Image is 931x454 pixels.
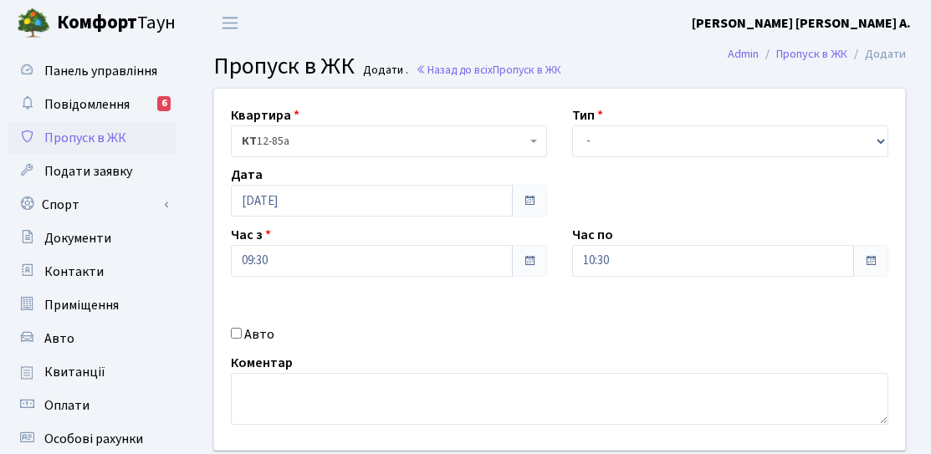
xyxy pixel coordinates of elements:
[44,263,104,281] span: Контакти
[360,64,408,78] small: Додати .
[728,45,759,63] a: Admin
[17,7,50,40] img: logo.png
[8,155,176,188] a: Подати заявку
[57,9,137,36] b: Комфорт
[572,105,603,125] label: Тип
[776,45,847,63] a: Пропуск в ЖК
[44,430,143,448] span: Особові рахунки
[8,288,176,322] a: Приміщення
[242,133,257,150] b: КТ
[8,188,176,222] a: Спорт
[8,255,176,288] a: Контакти
[244,324,274,344] label: Авто
[44,363,105,381] span: Квитанції
[692,14,911,33] b: [PERSON_NAME] [PERSON_NAME] А.
[231,105,299,125] label: Квартира
[703,37,931,72] nav: breadcrumb
[44,129,126,147] span: Пропуск в ЖК
[44,95,130,114] span: Повідомлення
[8,121,176,155] a: Пропуск в ЖК
[231,165,263,185] label: Дата
[692,13,911,33] a: [PERSON_NAME] [PERSON_NAME] А.
[209,9,251,37] button: Переключити навігацію
[44,396,90,415] span: Оплати
[57,9,176,38] span: Таун
[8,54,176,88] a: Панель управління
[847,45,906,64] li: Додати
[8,389,176,422] a: Оплати
[242,133,526,150] span: <b>КТ</b>&nbsp;&nbsp;&nbsp;&nbsp;12-85а
[213,49,355,83] span: Пропуск в ЖК
[44,296,119,314] span: Приміщення
[8,322,176,355] a: Авто
[44,229,111,247] span: Документи
[157,96,171,111] div: 6
[231,225,271,245] label: Час з
[8,355,176,389] a: Квитанції
[44,62,157,80] span: Панель управління
[8,88,176,121] a: Повідомлення6
[416,62,561,78] a: Назад до всіхПропуск в ЖК
[493,62,561,78] span: Пропуск в ЖК
[8,222,176,255] a: Документи
[44,162,132,181] span: Подати заявку
[231,353,293,373] label: Коментар
[44,329,74,348] span: Авто
[572,225,613,245] label: Час по
[231,125,547,157] span: <b>КТ</b>&nbsp;&nbsp;&nbsp;&nbsp;12-85а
